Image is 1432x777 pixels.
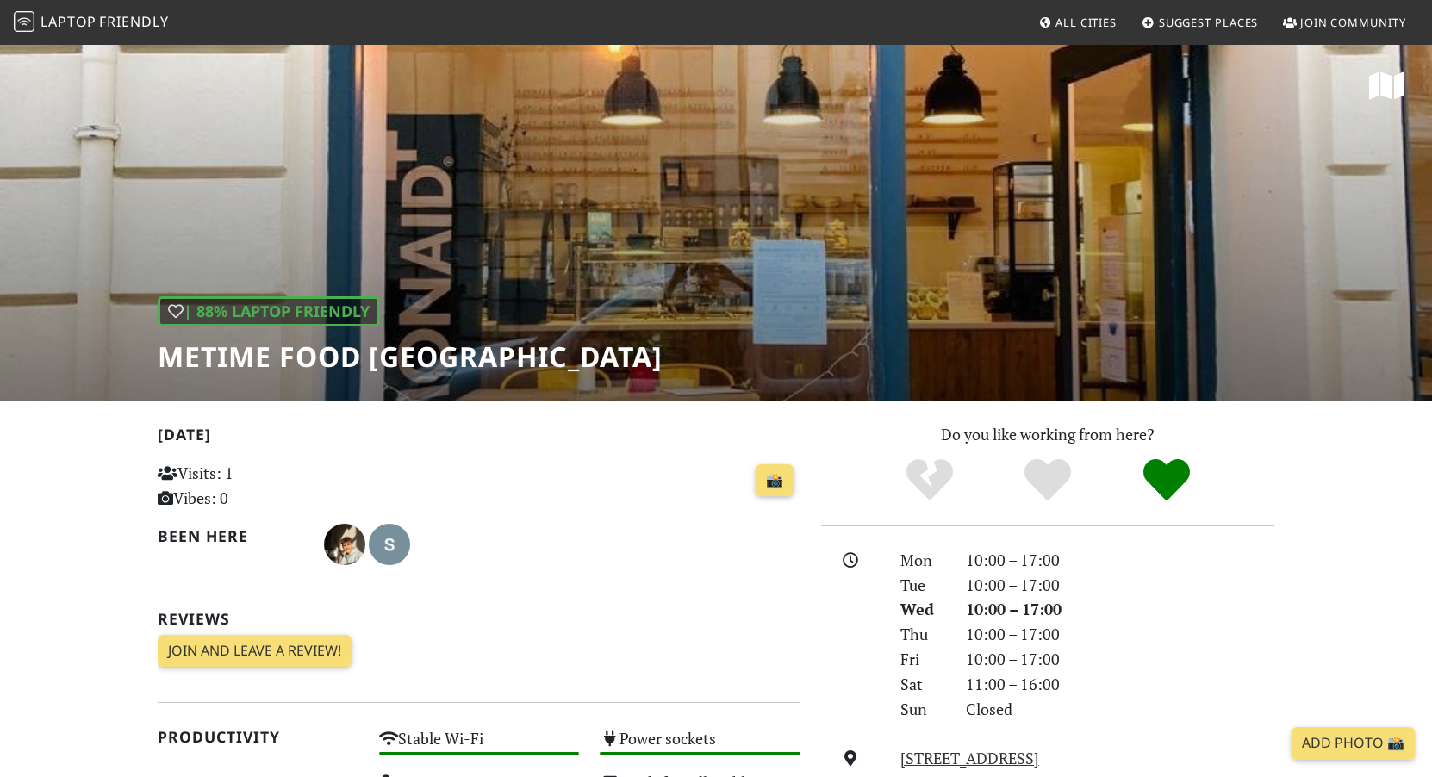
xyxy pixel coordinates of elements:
div: 10:00 – 17:00 [956,573,1285,598]
div: Sun [890,697,956,722]
span: Join Community [1300,15,1406,30]
img: LaptopFriendly [14,11,34,32]
span: Friendly [99,12,168,31]
a: Add Photo 📸 [1292,727,1415,760]
a: Suggest Places [1135,7,1266,38]
span: All Cities [1055,15,1117,30]
img: 2980-sutirezic.jpg [369,524,410,565]
img: 6393-silas.jpg [324,524,365,565]
div: Fri [890,647,956,672]
a: [STREET_ADDRESS] [900,748,1039,768]
a: Join Community [1276,7,1413,38]
div: Thu [890,622,956,647]
div: Yes [988,457,1107,504]
a: 📸 [756,464,794,497]
div: 11:00 – 16:00 [956,672,1285,697]
div: Mon [890,548,956,573]
h2: Been here [158,527,303,545]
div: No [870,457,989,504]
div: Power sockets [589,724,811,768]
div: 10:00 – 17:00 [956,622,1285,647]
div: Definitely! [1107,457,1226,504]
a: All Cities [1031,7,1124,38]
span: Laptop [40,12,97,31]
div: Wed [890,597,956,622]
h1: metime food [GEOGRAPHIC_DATA] [158,340,663,373]
span: sutirezic [369,532,410,553]
span: Suggest Places [1159,15,1259,30]
div: Sat [890,672,956,697]
div: Tue [890,573,956,598]
div: Stable Wi-Fi [369,724,590,768]
h2: [DATE] [158,426,800,451]
p: Do you like working from here? [821,422,1274,447]
div: Closed [956,697,1285,722]
h2: Reviews [158,610,800,628]
a: LaptopFriendly LaptopFriendly [14,8,169,38]
p: Visits: 1 Vibes: 0 [158,461,358,511]
div: 10:00 – 17:00 [956,548,1285,573]
span: Silas Kruckenberg [324,532,369,553]
h2: Productivity [158,728,358,746]
div: 10:00 – 17:00 [956,647,1285,672]
div: | 88% Laptop Friendly [158,296,380,326]
div: 10:00 – 17:00 [956,597,1285,622]
a: Join and leave a review! [158,635,352,668]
